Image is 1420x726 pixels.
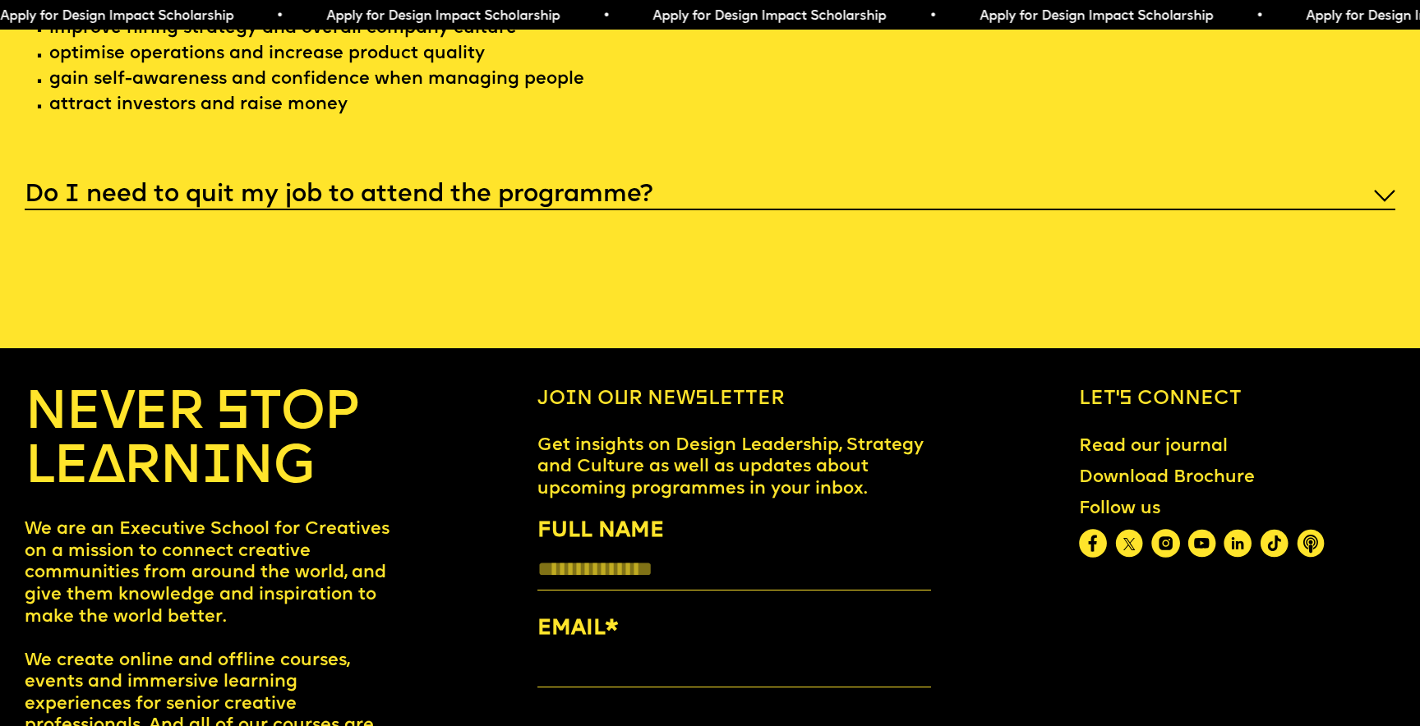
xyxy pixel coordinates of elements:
span: · [35,71,44,93]
span: · [35,97,44,118]
span: • [602,10,610,23]
a: Download Brochure [1069,457,1265,499]
span: • [929,10,937,23]
span: • [1256,10,1263,23]
h6: Join our newsletter [537,388,931,411]
label: FULL NAME [537,514,931,548]
label: EMAIL [537,612,931,646]
h4: NEVER STOP LEARNING [25,388,390,495]
p: Get insights on Design Leadership, Strategy and Culture as well as updates about upcoming program... [537,435,931,501]
span: · [35,46,44,67]
h5: Do I need to quit my job to attend the programme? [25,187,652,204]
span: • [276,10,284,23]
span: · [35,21,44,42]
a: Read our journal [1069,426,1238,467]
h6: Let’s connect [1079,388,1395,411]
div: Follow us [1079,499,1325,520]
